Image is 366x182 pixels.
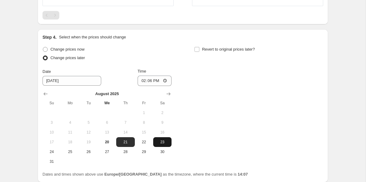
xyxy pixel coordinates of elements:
button: Friday August 15 2025 [135,127,153,137]
span: 30 [156,149,169,154]
span: Su [45,101,58,105]
span: 4 [63,120,77,125]
th: Tuesday [79,98,98,108]
button: Saturday August 16 2025 [153,127,172,137]
span: Revert to original prices later? [202,47,255,52]
button: Thursday August 28 2025 [116,147,135,157]
button: Wednesday August 13 2025 [98,127,116,137]
span: We [100,101,114,105]
span: 16 [156,130,169,135]
button: Thursday August 7 2025 [116,118,135,127]
span: Date [43,69,51,74]
span: 26 [82,149,95,154]
span: 14 [119,130,132,135]
span: 29 [137,149,151,154]
span: 9 [156,120,169,125]
button: Friday August 22 2025 [135,137,153,147]
th: Monday [61,98,79,108]
span: 18 [63,140,77,145]
button: Sunday August 3 2025 [43,118,61,127]
span: 25 [63,149,77,154]
th: Sunday [43,98,61,108]
span: 12 [82,130,95,135]
button: Tuesday August 5 2025 [79,118,98,127]
span: 17 [45,140,58,145]
span: 19 [82,140,95,145]
button: Today Wednesday August 20 2025 [98,137,116,147]
input: 12:00 [138,76,172,86]
th: Saturday [153,98,172,108]
b: 14:07 [238,172,248,177]
span: 1 [137,110,151,115]
span: 3 [45,120,58,125]
h2: Step 4. [43,34,57,40]
span: Time [138,69,146,73]
span: 6 [100,120,114,125]
button: Saturday August 23 2025 [153,137,172,147]
span: 11 [63,130,77,135]
button: Thursday August 14 2025 [116,127,135,137]
span: 22 [137,140,151,145]
button: Monday August 11 2025 [61,127,79,137]
span: 31 [45,159,58,164]
button: Monday August 18 2025 [61,137,79,147]
span: 7 [119,120,132,125]
button: Wednesday August 27 2025 [98,147,116,157]
button: Tuesday August 26 2025 [79,147,98,157]
span: 24 [45,149,58,154]
button: Tuesday August 12 2025 [79,127,98,137]
span: 13 [100,130,114,135]
span: 10 [45,130,58,135]
span: Change prices later [50,55,85,60]
span: 23 [156,140,169,145]
span: 8 [137,120,151,125]
button: Sunday August 10 2025 [43,127,61,137]
button: Friday August 1 2025 [135,108,153,118]
button: Saturday August 2 2025 [153,108,172,118]
th: Thursday [116,98,135,108]
span: Th [119,101,132,105]
button: Thursday August 21 2025 [116,137,135,147]
button: Show previous month, July 2025 [41,90,50,98]
button: Friday August 8 2025 [135,118,153,127]
th: Friday [135,98,153,108]
button: Tuesday August 19 2025 [79,137,98,147]
button: Monday August 25 2025 [61,147,79,157]
button: Wednesday August 6 2025 [98,118,116,127]
span: 15 [137,130,151,135]
span: Fr [137,101,151,105]
input: 8/20/2025 [43,76,101,86]
span: 5 [82,120,95,125]
span: 27 [100,149,114,154]
span: Tu [82,101,95,105]
button: Saturday August 30 2025 [153,147,172,157]
b: Europe/[GEOGRAPHIC_DATA] [104,172,161,177]
button: Show next month, September 2025 [164,90,173,98]
button: Sunday August 24 2025 [43,147,61,157]
span: Sa [156,101,169,105]
button: Monday August 4 2025 [61,118,79,127]
span: Mo [63,101,77,105]
button: Saturday August 9 2025 [153,118,172,127]
p: Select when the prices should change [59,34,126,40]
span: Dates and times shown above use as the timezone, where the current time is [43,172,248,177]
span: Change prices now [50,47,84,52]
button: Friday August 29 2025 [135,147,153,157]
span: 2 [156,110,169,115]
th: Wednesday [98,98,116,108]
nav: Pagination [43,11,59,20]
span: 28 [119,149,132,154]
span: 21 [119,140,132,145]
button: Sunday August 31 2025 [43,157,61,166]
button: Sunday August 17 2025 [43,137,61,147]
span: 20 [100,140,114,145]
